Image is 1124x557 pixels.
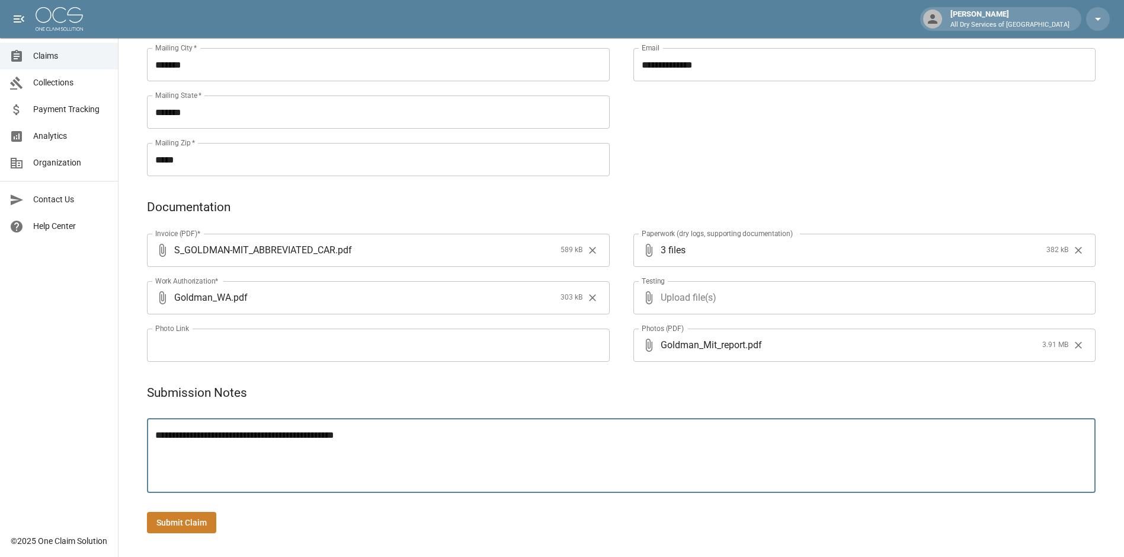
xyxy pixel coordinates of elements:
div: © 2025 One Claim Solution [11,535,107,547]
span: Claims [33,50,108,62]
span: Analytics [33,130,108,142]
span: S_GOLDMAN-MIT_ABBREVIATED_CAR [174,243,335,257]
span: 3 files [661,234,1042,267]
button: Submit Claim [147,512,216,534]
span: 303 kB [561,292,582,304]
button: open drawer [7,7,31,31]
label: Mailing Zip [155,138,196,148]
span: . pdf [231,291,248,304]
div: [PERSON_NAME] [946,8,1074,30]
label: Mailing City [155,43,197,53]
label: Mailing State [155,90,201,100]
span: Goldman_Mit_report [661,338,745,352]
span: Contact Us [33,193,108,206]
button: Clear [584,289,601,307]
span: Organization [33,157,108,169]
span: . pdf [335,243,352,257]
label: Photos (PDF) [642,323,684,333]
span: Goldman_WA [174,291,231,304]
span: 382 kB [1046,244,1068,256]
span: 589 kB [561,244,582,256]
button: Clear [584,241,601,259]
label: Email [642,43,659,53]
label: Photo Link [155,323,189,333]
img: ocs-logo-white-transparent.png [36,7,83,31]
span: . pdf [745,338,762,352]
span: Upload file(s) [661,281,1064,314]
p: All Dry Services of [GEOGRAPHIC_DATA] [950,20,1069,30]
span: Collections [33,77,108,89]
label: Work Authorization* [155,276,219,286]
label: Testing [642,276,665,286]
label: Paperwork (dry logs, supporting documentation) [642,228,793,238]
button: Clear [1069,336,1087,354]
span: Payment Tracking [33,103,108,116]
span: Help Center [33,220,108,233]
label: Invoice (PDF)* [155,228,201,238]
button: Clear [1069,241,1087,259]
span: 3.91 MB [1042,339,1068,351]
